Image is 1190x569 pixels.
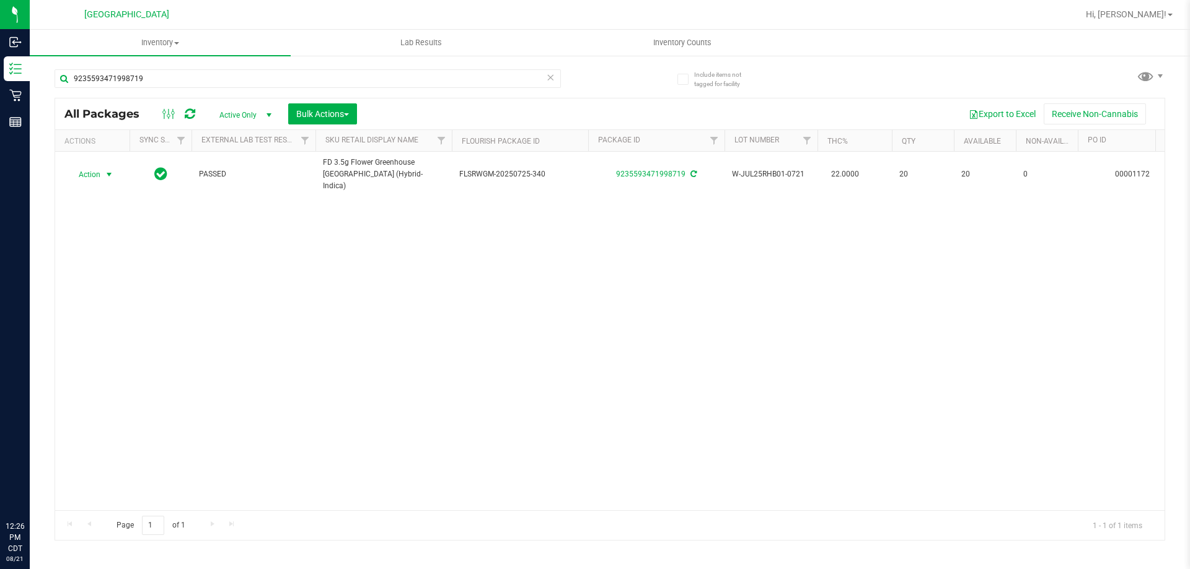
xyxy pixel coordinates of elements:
a: Filter [431,130,452,151]
a: Filter [704,130,725,151]
span: FD 3.5g Flower Greenhouse [GEOGRAPHIC_DATA] (Hybrid-Indica) [323,157,444,193]
a: Flourish Package ID [462,137,540,146]
inline-svg: Inventory [9,63,22,75]
span: Page of 1 [106,516,195,535]
a: Qty [902,137,915,146]
span: Sync from Compliance System [689,170,697,178]
a: Available [964,137,1001,146]
a: Lab Results [291,30,552,56]
button: Receive Non-Cannabis [1044,103,1146,124]
button: Bulk Actions [288,103,357,124]
span: All Packages [64,107,152,121]
span: 20 [961,168,1008,180]
input: 1 [142,516,164,535]
inline-svg: Reports [9,116,22,128]
span: PASSED [199,168,308,180]
a: 9235593471998719 [616,170,685,178]
span: Hi, [PERSON_NAME]! [1086,9,1166,19]
a: Package ID [598,136,640,144]
span: Inventory Counts [637,37,728,48]
span: FLSRWGM-20250725-340 [459,168,581,180]
a: 00001172 [1115,170,1150,178]
span: 22.0000 [825,165,865,183]
a: Non-Available [1026,137,1081,146]
span: W-JUL25RHB01-0721 [732,168,810,180]
a: Filter [295,130,315,151]
iframe: Resource center unread badge [37,468,51,483]
iframe: Resource center [12,470,50,507]
span: 20 [899,168,946,180]
div: Actions [64,137,125,146]
a: Sync Status [139,136,187,144]
span: Bulk Actions [296,109,349,119]
span: Action [68,166,101,183]
a: Sku Retail Display Name [325,136,418,144]
a: PO ID [1088,136,1106,144]
a: Filter [171,130,192,151]
a: Inventory Counts [552,30,813,56]
span: Include items not tagged for facility [694,70,756,89]
span: Clear [546,69,555,85]
span: In Sync [154,165,167,183]
span: Inventory [30,37,291,48]
inline-svg: Retail [9,89,22,102]
button: Export to Excel [961,103,1044,124]
span: Lab Results [384,37,459,48]
a: Inventory [30,30,291,56]
span: 0 [1023,168,1070,180]
p: 08/21 [6,554,24,563]
span: [GEOGRAPHIC_DATA] [84,9,169,20]
a: Filter [797,130,818,151]
span: select [102,166,117,183]
inline-svg: Inbound [9,36,22,48]
a: Lot Number [734,136,779,144]
a: THC% [827,137,848,146]
span: 1 - 1 of 1 items [1083,516,1152,534]
input: Search Package ID, Item Name, SKU, Lot or Part Number... [55,69,561,88]
p: 12:26 PM CDT [6,521,24,554]
a: External Lab Test Result [201,136,299,144]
